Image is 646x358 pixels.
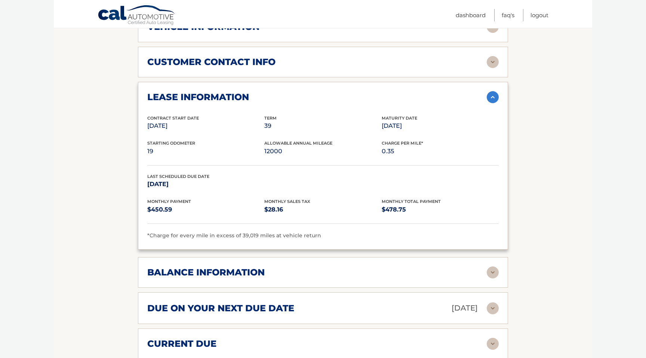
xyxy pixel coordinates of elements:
[487,302,499,314] img: accordion-rest.svg
[147,199,191,204] span: Monthly Payment
[147,267,265,278] h2: balance information
[452,302,478,315] p: [DATE]
[147,146,264,157] p: 19
[147,232,321,239] span: *Charge for every mile in excess of 39,019 miles at vehicle return
[456,9,486,21] a: Dashboard
[487,56,499,68] img: accordion-rest.svg
[487,91,499,103] img: accordion-active.svg
[264,115,277,121] span: Term
[98,5,176,27] a: Cal Automotive
[147,174,209,179] span: Last Scheduled Due Date
[382,115,417,121] span: Maturity Date
[264,204,381,215] p: $28.16
[264,121,381,131] p: 39
[502,9,514,21] a: FAQ's
[147,204,264,215] p: $450.59
[147,141,195,146] span: Starting Odometer
[382,121,499,131] p: [DATE]
[264,199,310,204] span: Monthly Sales Tax
[147,303,294,314] h2: due on your next due date
[147,121,264,131] p: [DATE]
[382,204,499,215] p: $478.75
[382,199,441,204] span: Monthly Total Payment
[264,146,381,157] p: 12000
[147,338,216,349] h2: current due
[487,266,499,278] img: accordion-rest.svg
[264,141,332,146] span: Allowable Annual Mileage
[147,56,276,68] h2: customer contact info
[530,9,548,21] a: Logout
[147,92,249,103] h2: lease information
[147,179,264,189] p: [DATE]
[147,115,199,121] span: Contract Start Date
[487,338,499,350] img: accordion-rest.svg
[382,141,423,146] span: Charge Per Mile*
[382,146,499,157] p: 0.35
